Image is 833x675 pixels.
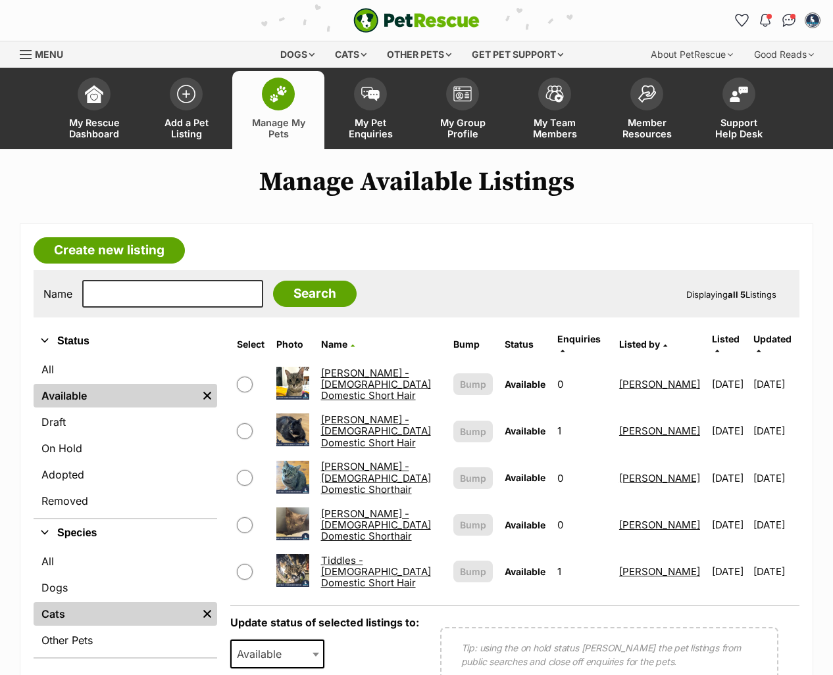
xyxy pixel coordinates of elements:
span: Add a Pet Listing [157,117,216,139]
img: Sue Barker profile pic [806,14,819,27]
td: 1 [552,549,613,594]
a: Draft [34,410,217,434]
span: Updated [753,333,792,344]
button: Bump [453,421,493,442]
th: Status [499,329,551,360]
a: Adopted [34,463,217,486]
th: Bump [448,329,498,360]
strong: all 5 [728,289,745,300]
img: help-desk-icon-fdf02630f3aa405de69fd3d07c3f3aa587a6932b1a1747fa1d2bba05be0121f9.svg [730,86,748,102]
a: [PERSON_NAME] [619,565,700,578]
a: Conversations [778,10,799,31]
td: [DATE] [707,502,752,547]
a: Tiddles - [DEMOGRAPHIC_DATA] Domestic Short Hair [321,554,431,590]
span: Member Resources [617,117,676,139]
a: Other Pets [34,628,217,652]
span: Available [505,425,545,436]
div: Species [34,547,217,657]
a: [PERSON_NAME] [619,425,700,437]
div: Cats [326,41,376,68]
a: My Rescue Dashboard [48,71,140,149]
a: [PERSON_NAME] - [DEMOGRAPHIC_DATA] Domestic Short Hair [321,413,431,449]
span: Available [505,566,545,577]
a: PetRescue [353,8,480,33]
a: [PERSON_NAME] [619,472,700,484]
span: Listed by [619,338,660,350]
img: logo-e224e6f780fb5917bec1dbf3a21bbac754714ae5b6737aabdf751b685950b380.svg [353,8,480,33]
a: All [34,549,217,573]
label: Name [43,288,72,300]
a: Create new listing [34,237,185,264]
img: member-resources-icon-8e73f808a243e03378d46382f2149f9095a855e16c252ad45f914b54edf8863c.svg [638,85,656,103]
a: [PERSON_NAME] - [DEMOGRAPHIC_DATA] Domestic Short Hair [321,367,431,402]
a: [PERSON_NAME] [619,519,700,531]
td: [DATE] [753,361,798,407]
a: Menu [20,41,72,65]
a: Add a Pet Listing [140,71,232,149]
img: notifications-46538b983faf8c2785f20acdc204bb7945ddae34d4c08c2a6579f10ce5e182be.svg [760,14,770,27]
a: Dogs [34,576,217,599]
td: 0 [552,361,613,407]
span: Bump [460,518,486,532]
a: Listed [712,333,740,355]
span: Listed [712,333,740,344]
div: Dogs [271,41,324,68]
img: group-profile-icon-3fa3cf56718a62981997c0bc7e787c4b2cf8bcc04b72c1350f741eb67cf2f40e.svg [453,86,472,102]
img: manage-my-pets-icon-02211641906a0b7f246fdf0571729dbe1e7629f14944591b6c1af311fb30b64b.svg [269,85,288,103]
a: Listed by [619,338,667,350]
td: [DATE] [753,408,798,454]
label: Update status of selected listings to: [230,616,419,629]
span: Bump [460,565,486,578]
a: My Group Profile [416,71,509,149]
span: Available [505,379,545,390]
td: 0 [552,502,613,547]
a: Remove filter [197,602,217,626]
button: Species [34,524,217,542]
a: My Pet Enquiries [324,71,416,149]
td: [DATE] [753,455,798,501]
ul: Account quick links [731,10,823,31]
p: Tip: using the on hold status [PERSON_NAME] the pet listings from public searches and close off e... [461,641,757,668]
td: 1 [552,408,613,454]
div: Other pets [378,41,461,68]
td: [DATE] [707,455,752,501]
img: dashboard-icon-eb2f2d2d3e046f16d808141f083e7271f6b2e854fb5c12c21221c1fb7104beca.svg [85,85,103,103]
img: add-pet-listing-icon-0afa8454b4691262ce3f59096e99ab1cd57d4a30225e0717b998d2c9b9846f56.svg [177,85,195,103]
a: Updated [753,333,792,355]
td: [DATE] [753,502,798,547]
span: Available [230,640,325,668]
span: translation missing: en.admin.listings.index.attributes.enquiries [557,333,601,344]
button: Status [34,333,217,350]
img: pet-enquiries-icon-7e3ad2cf08bfb03b45e93fb7055b45f3efa6380592205ae92323e6603595dc1f.svg [361,87,380,101]
span: Available [232,645,295,663]
button: Bump [453,467,493,489]
span: Displaying Listings [686,289,776,300]
a: Member Resources [601,71,693,149]
a: Removed [34,489,217,513]
th: Photo [271,329,315,360]
th: Select [232,329,270,360]
a: Favourites [731,10,752,31]
div: Good Reads [745,41,823,68]
a: [PERSON_NAME] - [DEMOGRAPHIC_DATA] Domestic Shorthair [321,460,431,496]
span: Name [321,338,347,350]
a: All [34,358,217,381]
a: [PERSON_NAME] - [DEMOGRAPHIC_DATA] Domestic Shorthair [321,507,431,543]
a: Manage My Pets [232,71,324,149]
a: My Team Members [509,71,601,149]
a: Name [321,338,355,350]
span: Bump [460,471,486,485]
div: About PetRescue [642,41,742,68]
div: Get pet support [463,41,572,68]
a: Available [34,384,197,407]
button: Bump [453,373,493,395]
td: 0 [552,455,613,501]
span: Support Help Desk [709,117,769,139]
div: Status [34,355,217,518]
span: Available [505,519,545,530]
span: My Team Members [525,117,584,139]
input: Search [273,281,357,307]
td: [DATE] [753,549,798,594]
a: [PERSON_NAME] [619,378,700,390]
td: [DATE] [707,361,752,407]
